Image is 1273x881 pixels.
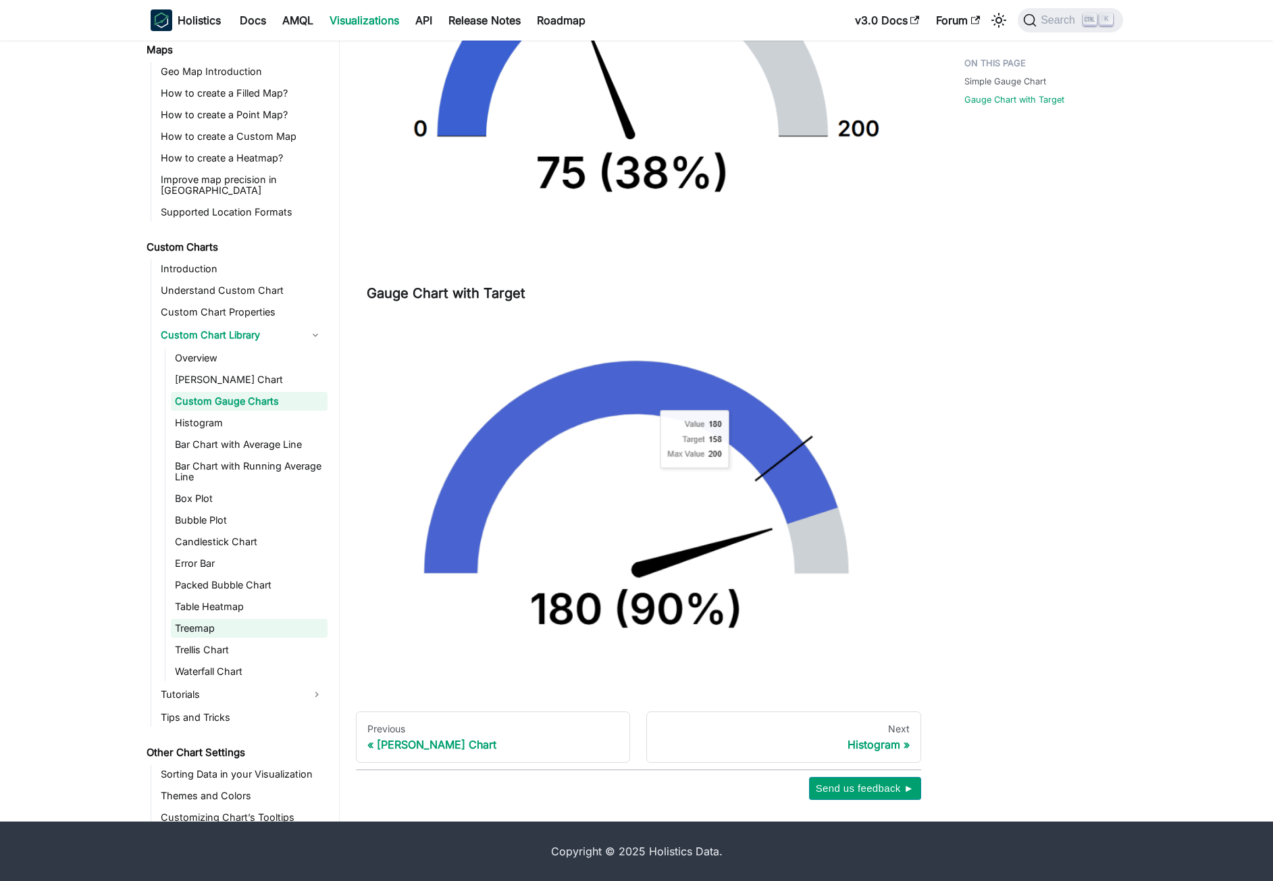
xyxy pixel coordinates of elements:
a: Maps [142,41,328,59]
a: How to create a Filled Map? [157,84,328,103]
img: reporting-custom-chart/gauge-chart-with-target [367,313,910,676]
a: Custom Chart Library [157,324,303,346]
a: Gauge Chart with Target [964,93,1064,106]
a: Bar Chart with Running Average Line [171,457,328,486]
a: Overview [171,349,328,368]
a: How to create a Heatmap? [157,149,328,168]
a: Bar Chart with Average Line [171,435,328,454]
a: Previous[PERSON_NAME] Chart [356,711,631,763]
a: AMQL [274,9,321,31]
a: Visualizations [321,9,407,31]
button: Collapse sidebar category 'Custom Chart Library' [303,324,328,346]
a: Custom Chart Properties [157,303,328,322]
a: Box Plot [171,489,328,508]
a: Supported Location Formats [157,203,328,222]
a: Tutorials [157,684,328,705]
button: Send us feedback ► [809,777,921,800]
a: Customizing Chart’s Tooltips [157,808,328,827]
span: Send us feedback ► [816,780,914,797]
a: HolisticsHolistics [151,9,221,31]
a: Packed Bubble Chart [171,576,328,595]
a: Simple Gauge Chart [964,75,1046,88]
span: Search [1037,14,1083,26]
img: Holistics [151,9,172,31]
a: Candlestick Chart [171,532,328,551]
a: Roadmap [529,9,594,31]
a: Custom Charts [142,238,328,257]
div: Next [658,723,910,735]
a: Docs [232,9,274,31]
a: Error Bar [171,554,328,573]
a: Other Chart Settings [142,743,328,762]
a: NextHistogram [646,711,921,763]
a: Waterfall Chart [171,662,328,681]
div: Copyright © 2025 Holistics Data. [207,843,1066,859]
a: Improve map precision in [GEOGRAPHIC_DATA] [157,170,328,200]
a: API [407,9,440,31]
a: Forum [928,9,988,31]
h3: Gauge Chart with Target [367,285,910,302]
a: v3.0 Docs [847,9,928,31]
a: Treemap [171,619,328,638]
div: [PERSON_NAME] Chart [367,738,619,751]
a: Trellis Chart [171,640,328,659]
a: How to create a Point Map? [157,105,328,124]
a: Tips and Tricks [157,708,328,727]
a: Custom Gauge Charts [171,392,328,411]
a: Introduction [157,259,328,278]
a: [PERSON_NAME] Chart [171,370,328,389]
a: Sorting Data in your Visualization [157,765,328,784]
kbd: K [1099,14,1113,26]
div: Histogram [658,738,910,751]
nav: Docs pages [356,711,921,763]
a: Bubble Plot [171,511,328,530]
a: Table Heatmap [171,597,328,616]
a: Understand Custom Chart [157,281,328,300]
a: How to create a Custom Map [157,127,328,146]
div: Previous [367,723,619,735]
button: Switch between dark and light mode (currently light mode) [988,9,1010,31]
a: Histogram [171,413,328,432]
a: Release Notes [440,9,529,31]
a: Themes and Colors [157,786,328,805]
button: Search (Ctrl+K) [1018,8,1122,32]
a: Geo Map Introduction [157,62,328,81]
b: Holistics [178,12,221,28]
